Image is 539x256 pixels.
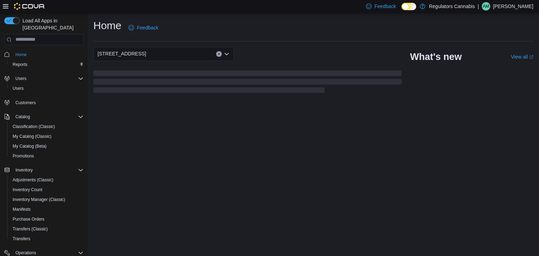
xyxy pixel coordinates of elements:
[7,214,86,224] button: Purchase Orders
[10,205,84,214] span: Manifests
[10,186,45,194] a: Inventory Count
[137,24,158,31] span: Feedback
[1,97,86,108] button: Customers
[10,122,58,131] a: Classification (Classic)
[7,83,86,93] button: Users
[10,142,84,150] span: My Catalog (Beta)
[493,2,533,11] p: [PERSON_NAME]
[13,50,84,59] span: Home
[20,17,84,31] span: Load All Apps in [GEOGRAPHIC_DATA]
[374,3,396,10] span: Feedback
[10,84,84,93] span: Users
[401,3,416,10] input: Dark Mode
[13,99,39,107] a: Customers
[10,142,49,150] a: My Catalog (Beta)
[224,51,229,57] button: Open list of options
[13,74,84,83] span: Users
[482,2,490,11] div: Adam Mitic
[7,204,86,214] button: Manifests
[7,234,86,244] button: Transfers
[10,176,56,184] a: Adjustments (Classic)
[10,235,84,243] span: Transfers
[1,165,86,175] button: Inventory
[15,114,30,120] span: Catalog
[13,153,34,159] span: Promotions
[483,2,489,11] span: AM
[13,166,84,174] span: Inventory
[10,152,84,160] span: Promotions
[13,74,29,83] button: Users
[429,2,475,11] p: Regulators Cannabis
[10,205,33,214] a: Manifests
[10,60,30,69] a: Reports
[10,215,47,223] a: Purchase Orders
[98,49,146,58] span: [STREET_ADDRESS]
[7,151,86,161] button: Promotions
[410,51,462,62] h2: What's new
[10,215,84,223] span: Purchase Orders
[13,226,48,232] span: Transfers (Classic)
[1,112,86,122] button: Catalog
[7,122,86,132] button: Classification (Classic)
[10,60,84,69] span: Reports
[15,52,27,58] span: Home
[1,74,86,83] button: Users
[13,177,53,183] span: Adjustments (Classic)
[13,216,45,222] span: Purchase Orders
[216,51,222,57] button: Clear input
[7,60,86,69] button: Reports
[10,132,84,141] span: My Catalog (Classic)
[7,195,86,204] button: Inventory Manager (Classic)
[7,224,86,234] button: Transfers (Classic)
[529,55,533,59] svg: External link
[13,86,24,91] span: Users
[13,50,29,59] a: Home
[13,143,47,149] span: My Catalog (Beta)
[15,76,26,81] span: Users
[15,100,36,106] span: Customers
[126,21,161,35] a: Feedback
[13,62,27,67] span: Reports
[10,225,84,233] span: Transfers (Classic)
[13,207,31,212] span: Manifests
[7,141,86,151] button: My Catalog (Beta)
[7,132,86,141] button: My Catalog (Classic)
[10,152,37,160] a: Promotions
[10,195,84,204] span: Inventory Manager (Classic)
[10,84,26,93] a: Users
[10,186,84,194] span: Inventory Count
[7,175,86,185] button: Adjustments (Classic)
[13,187,42,193] span: Inventory Count
[13,134,52,139] span: My Catalog (Classic)
[15,250,36,256] span: Operations
[10,132,54,141] a: My Catalog (Classic)
[10,235,33,243] a: Transfers
[10,176,84,184] span: Adjustments (Classic)
[13,197,65,202] span: Inventory Manager (Classic)
[13,113,84,121] span: Catalog
[13,124,55,129] span: Classification (Classic)
[13,236,30,242] span: Transfers
[14,3,45,10] img: Cova
[1,49,86,60] button: Home
[7,185,86,195] button: Inventory Count
[93,72,402,94] span: Loading
[93,19,121,33] h1: Home
[13,166,35,174] button: Inventory
[15,167,33,173] span: Inventory
[10,225,51,233] a: Transfers (Classic)
[13,98,84,107] span: Customers
[13,113,33,121] button: Catalog
[478,2,479,11] p: |
[10,195,68,204] a: Inventory Manager (Classic)
[511,54,533,60] a: View allExternal link
[10,122,84,131] span: Classification (Classic)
